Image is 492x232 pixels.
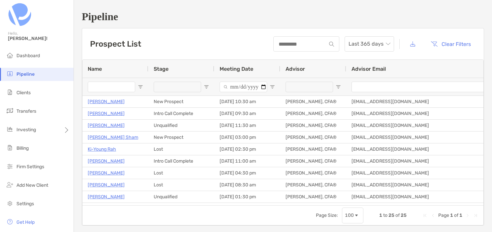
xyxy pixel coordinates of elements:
span: Add New Client [16,182,48,188]
a: [PERSON_NAME] [88,193,125,201]
a: [PERSON_NAME] [88,169,125,177]
a: [PERSON_NAME] [88,97,125,106]
div: [PERSON_NAME], CFA® [280,191,346,203]
div: [PERSON_NAME], CFA® [280,167,346,179]
span: Last 365 days [349,37,390,51]
span: Clients [16,90,31,96]
a: [PERSON_NAME] [88,205,125,213]
div: [DATE] 09:30 am [214,108,280,119]
span: Meeting Date [220,66,253,72]
div: [DATE] 01:30 pm [214,191,280,203]
h1: Pipeline [82,11,484,23]
span: 25 [388,213,394,218]
a: [PERSON_NAME] [88,109,125,118]
div: Intro Call Complete [148,155,214,167]
img: transfers icon [6,107,14,115]
button: Open Filter Menu [270,84,275,90]
span: 1 [379,213,382,218]
img: pipeline icon [6,70,14,78]
span: of [395,213,400,218]
span: of [454,213,458,218]
span: 1 [459,213,462,218]
div: Last Page [473,213,478,218]
a: Ki-Young Rah [88,145,116,153]
img: dashboard icon [6,51,14,59]
img: billing icon [6,144,14,152]
div: First Page [422,213,428,218]
img: get-help icon [6,218,14,226]
div: Previous Page [430,213,436,218]
span: 25 [401,213,407,218]
div: [DATE] 03:00 pm [214,132,280,143]
input: Name Filter Input [88,82,135,92]
span: to [383,213,387,218]
span: Pipeline [16,71,35,77]
div: Lost [148,143,214,155]
button: Clear Filters [426,37,476,51]
a: [PERSON_NAME] [88,121,125,130]
a: [PERSON_NAME] [88,157,125,165]
div: Unqualified [148,203,214,214]
span: Firm Settings [16,164,44,170]
img: Zoe Logo [8,3,32,26]
img: input icon [329,42,334,47]
div: [PERSON_NAME], CFA® [280,120,346,131]
span: [PERSON_NAME]! [8,36,70,41]
input: Meeting Date Filter Input [220,82,267,92]
span: Get Help [16,219,35,225]
button: Open Filter Menu [204,84,209,90]
div: [PERSON_NAME], CFA® [280,132,346,143]
img: add_new_client icon [6,181,14,189]
span: Dashboard [16,53,40,58]
button: Open Filter Menu [138,84,143,90]
span: Transfers [16,108,36,114]
span: 1 [450,213,453,218]
img: investing icon [6,125,14,133]
img: firm-settings icon [6,162,14,170]
div: [PERSON_NAME], CFA® [280,179,346,191]
div: [PERSON_NAME], CFA® [280,155,346,167]
div: New Prospect [148,96,214,107]
div: [DATE] 04:30 pm [214,167,280,179]
span: Billing [16,145,29,151]
div: Page Size: [316,213,338,218]
h3: Prospect List [90,39,141,49]
a: [PERSON_NAME] [88,181,125,189]
img: settings icon [6,199,14,207]
div: New Prospect [148,132,214,143]
span: Advisor Email [352,66,386,72]
div: Unqualified [148,120,214,131]
div: [DATE] 11:00 am [214,155,280,167]
span: Investing [16,127,36,133]
span: Name [88,66,102,72]
div: Unqualified [148,191,214,203]
span: Page [438,213,449,218]
div: Page Size [342,208,363,223]
span: Settings [16,201,34,207]
img: clients icon [6,88,14,96]
div: [PERSON_NAME], CFA® [280,203,346,214]
div: Lost [148,167,214,179]
div: [PERSON_NAME], CFA® [280,143,346,155]
button: Open Filter Menu [336,84,341,90]
div: [PERSON_NAME], CFA® [280,96,346,107]
div: [DATE] 04:00 pm [214,203,280,214]
div: 100 [345,213,354,218]
div: Lost [148,179,214,191]
a: [PERSON_NAME] Sham [88,133,138,141]
div: [DATE] 10:30 am [214,96,280,107]
div: Next Page [465,213,470,218]
div: [DATE] 11:30 am [214,120,280,131]
div: [DATE] 02:30 pm [214,143,280,155]
div: [DATE] 08:30 am [214,179,280,191]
